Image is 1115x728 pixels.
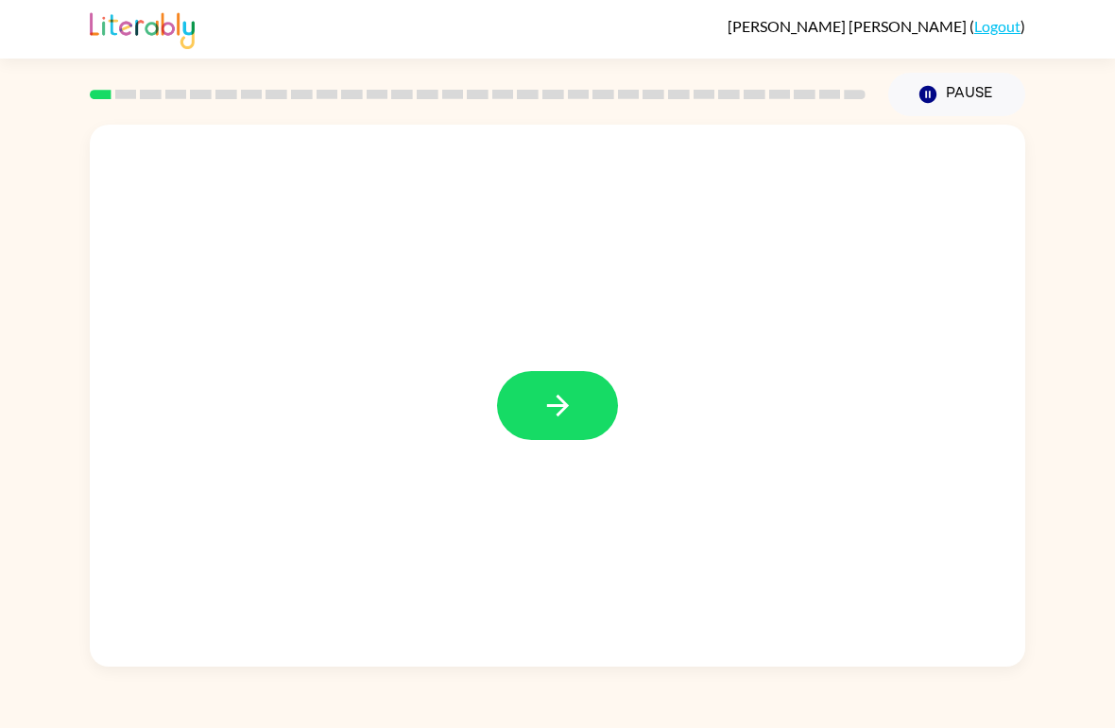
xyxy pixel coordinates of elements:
img: Literably [90,8,195,49]
button: Pause [888,73,1025,116]
a: Logout [974,17,1021,35]
span: [PERSON_NAME] [PERSON_NAME] [728,17,969,35]
div: ( ) [728,17,1025,35]
video: Your browser must support playing .mp4 files to use Literably. Please try using another browser. [814,455,1003,644]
